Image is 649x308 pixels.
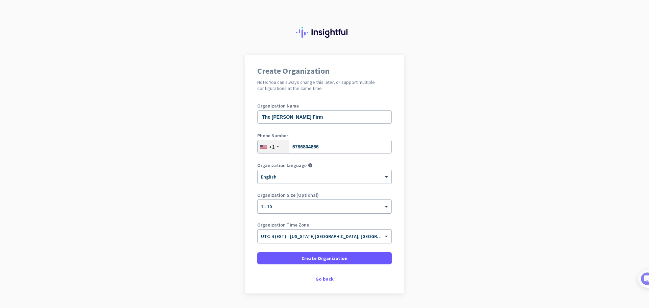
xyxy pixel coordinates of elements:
h2: Note: You can always change this later, or support multiple configurations at the same time [257,79,392,91]
img: Insightful [296,27,353,38]
input: 201-555-0123 [257,140,392,153]
i: help [308,163,313,168]
div: Go back [257,277,392,281]
label: Organization Name [257,103,392,108]
h1: Create Organization [257,67,392,75]
label: Phone Number [257,133,392,138]
label: Organization language [257,163,307,168]
label: Organization Size (Optional) [257,193,392,197]
input: What is the name of your organization? [257,110,392,124]
div: +1 [269,143,275,150]
button: Create Organization [257,252,392,264]
span: Create Organization [302,255,347,262]
label: Organization Time Zone [257,222,392,227]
